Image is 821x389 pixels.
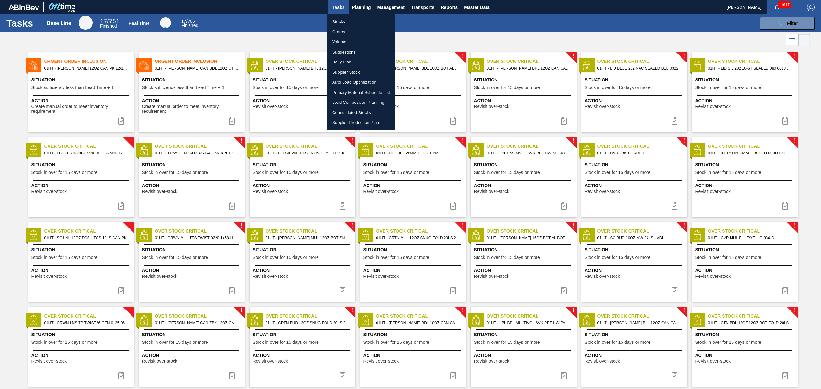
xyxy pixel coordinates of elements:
a: Supplier Production Plan [327,118,395,128]
a: Load Composition Planning [327,97,395,108]
a: Volume [327,37,395,47]
a: Daily Plan [327,57,395,67]
a: Suggestions [327,47,395,57]
a: Supplier Stock [327,67,395,78]
a: Primary Material Schedule List [327,87,395,98]
a: Consolidated Stocks [327,108,395,118]
a: Auto Load Optimization [327,77,395,87]
a: Orders [327,27,395,37]
a: Stocks [327,17,395,27]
